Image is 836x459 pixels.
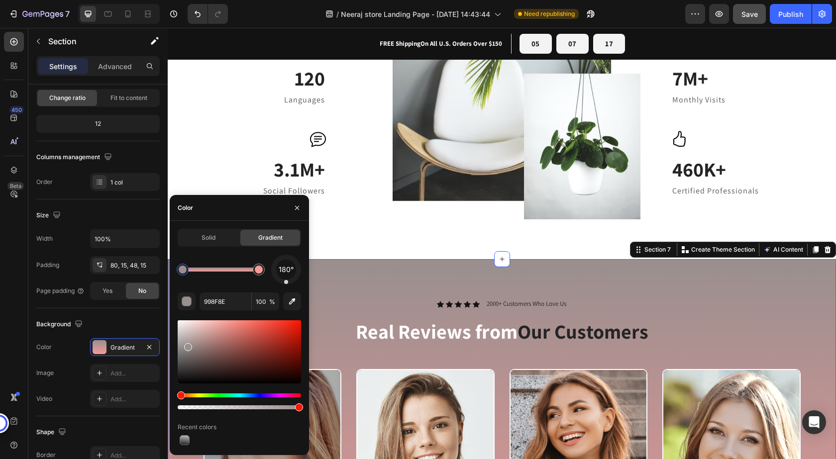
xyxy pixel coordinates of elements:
div: Padding [36,261,59,270]
div: Image [36,368,54,377]
div: Gradient [110,343,139,352]
div: Background [36,318,85,331]
p: Certified Professionals [505,157,592,169]
p: 7M+ [505,37,592,63]
button: 7 [4,4,74,24]
div: Recent colors [178,423,216,432]
span: Solid [202,233,215,242]
div: Add... [110,369,157,378]
div: Add... [110,395,157,404]
span: Yes [103,286,112,295]
div: Shape [36,426,68,439]
div: Video [36,394,52,403]
div: Order [36,178,53,186]
span: Neeraj store Landing Page - [DATE] 14:43:44 [341,9,490,19]
p: Advanced [98,61,132,72]
iframe: Design area [168,28,836,459]
p: 460K+ [505,128,592,154]
p: Monthly Visits [505,66,592,78]
span: % [269,297,275,306]
div: Page padding [36,286,85,295]
div: Width [36,234,53,243]
div: Hue [178,393,301,397]
p: Settings [49,61,77,72]
div: Open Intercom Messenger [802,410,826,434]
input: Eg: FFFFFF [200,292,251,310]
p: Section [48,35,130,47]
span: Save [741,10,758,18]
div: Color [178,203,193,212]
div: Section 7 [475,217,505,226]
div: Size [36,209,63,222]
span: Change ratio [49,93,86,102]
span: Fit to content [110,93,147,102]
span: Gradient [258,233,283,242]
span: 180° [279,264,294,275]
div: Beta [7,182,24,190]
div: 1 col [110,178,157,187]
p: 2000+ Customers Who Love Us [319,272,399,280]
button: Publish [770,4,812,24]
h2: Real Reviews from [36,289,633,317]
span: Need republishing [524,9,575,18]
input: Auto [91,230,159,248]
div: Color [36,343,52,352]
span: Our Customers [350,290,481,316]
p: 7 [65,8,70,20]
div: Undo/Redo [188,4,228,24]
div: 450 [9,106,24,114]
div: Publish [778,9,803,19]
div: 12 [38,117,158,131]
span: / [336,9,339,19]
div: Columns management [36,151,114,164]
div: 80, 15, 48, 15 [110,261,157,270]
p: Create Theme Section [523,217,587,226]
span: No [138,286,146,295]
button: Save [733,4,766,24]
button: AI Content [594,216,637,228]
